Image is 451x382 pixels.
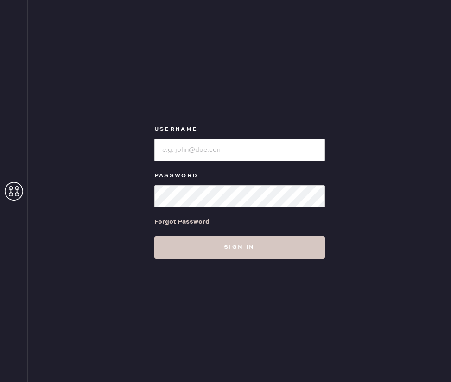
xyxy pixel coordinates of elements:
[154,207,210,236] a: Forgot Password
[154,139,325,161] input: e.g. john@doe.com
[154,124,325,135] label: Username
[154,236,325,259] button: Sign in
[154,170,325,181] label: Password
[154,217,210,227] div: Forgot Password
